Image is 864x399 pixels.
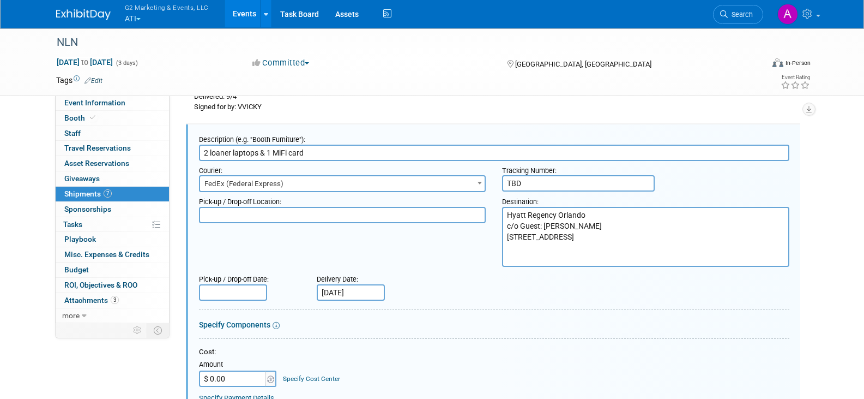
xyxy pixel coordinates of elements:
div: Pick-up / Drop-off Date: [199,270,300,284]
a: Playbook [56,232,169,247]
div: Event Rating [781,75,810,80]
a: Specify Components [199,320,270,329]
td: Personalize Event Tab Strip [128,323,147,337]
span: Asset Reservations [64,159,129,168]
div: Description (e.g. "Booth Furniture"): [199,130,789,145]
a: Misc. Expenses & Credits [56,247,169,262]
div: Delivery Date: [317,270,452,284]
span: FedEx (Federal Express) [200,176,485,192]
span: Attachments [64,296,119,305]
a: Edit [84,77,102,85]
span: more [62,311,80,320]
td: Toggle Event Tabs [147,323,169,337]
div: NLN [53,33,747,52]
div: In-Person [785,59,811,67]
span: Travel Reservations [64,144,131,152]
div: Cost: [199,347,789,358]
span: Search [728,10,753,19]
div: Pick-up / Drop-off Location: [199,192,486,207]
body: Rich Text Area. Press ALT-0 for help. [6,4,575,15]
div: Tracking Number: [502,161,789,176]
span: Playbook [64,235,96,243]
td: Tags [56,75,102,86]
a: more [56,308,169,323]
span: Misc. Expenses & Credits [64,250,149,259]
span: Booth [64,114,98,122]
div: Amount [199,360,278,371]
i: Booth reservation complete [90,115,95,121]
span: ROI, Objectives & ROO [64,281,137,289]
a: Staff [56,126,169,141]
a: Shipments7 [56,187,169,201]
span: [GEOGRAPHIC_DATA], [GEOGRAPHIC_DATA] [515,60,651,68]
a: Sponsorships [56,202,169,217]
div: Destination: [502,192,789,207]
div: Courier: [199,161,486,176]
span: G2 Marketing & Events, LLC [125,2,209,13]
span: Budget [64,265,89,274]
span: 3 [111,296,119,304]
span: to [80,58,90,67]
a: Attachments3 [56,293,169,308]
span: [DATE] [DATE] [56,57,113,67]
button: Committed [249,57,313,69]
a: Asset Reservations [56,156,169,171]
a: Giveaways [56,171,169,186]
img: ExhibitDay [56,9,111,20]
a: Booth [56,111,169,126]
textarea: Hyatt Regency Orlando c/o Guest: [PERSON_NAME] [STREET_ADDRESS] [502,207,789,267]
span: Tasks [63,220,82,229]
a: Event Information [56,96,169,110]
a: Budget [56,263,169,277]
a: Search [713,5,763,24]
span: FedEx (Federal Express) [199,175,486,192]
span: Staff [64,129,81,138]
div: Event Format [699,57,811,73]
img: Anna Lerner [777,4,798,25]
a: Specify Cost Center [283,375,340,383]
span: Event Information [64,98,125,107]
img: Format-Inperson.png [772,58,783,67]
span: 7 [104,189,112,198]
span: Sponsorships [64,205,111,213]
span: Giveaways [64,174,100,183]
a: ROI, Objectives & ROO [56,278,169,293]
a: Travel Reservations [56,141,169,156]
a: Tasks [56,217,169,232]
span: (3 days) [115,59,138,67]
div: Delivered: 9/4 Signed for by: VVICKY [186,91,800,112]
span: Shipments [64,189,112,198]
